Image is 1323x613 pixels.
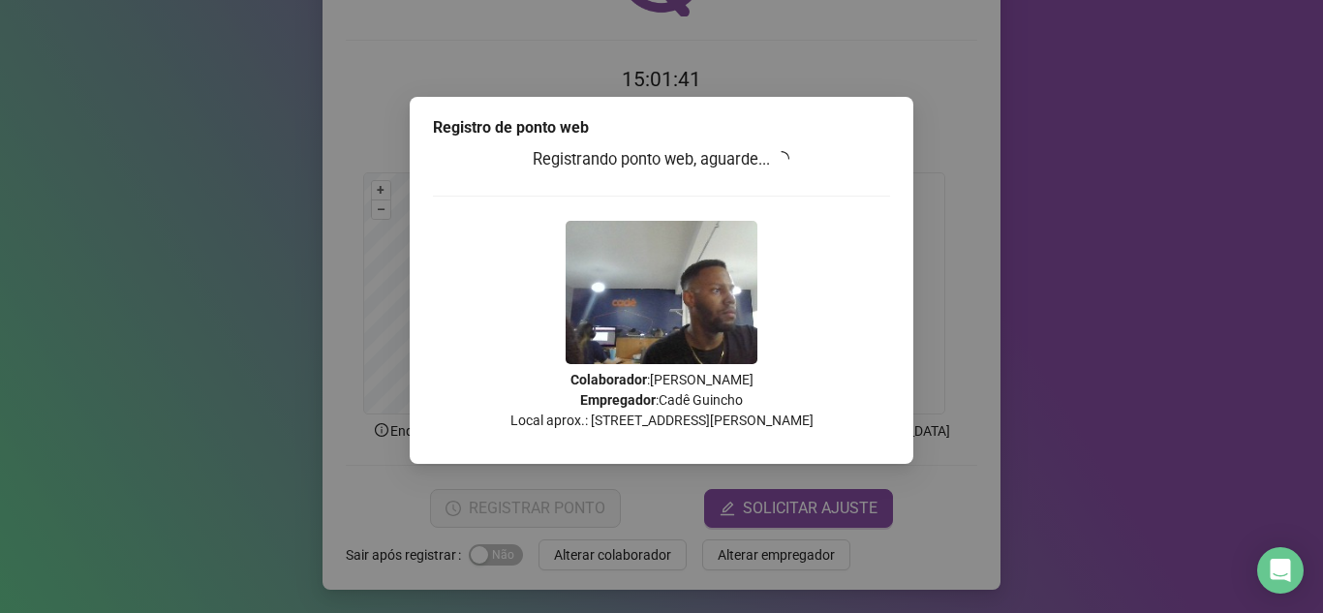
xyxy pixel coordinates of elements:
p: : [PERSON_NAME] : Cadê Guincho Local aprox.: [STREET_ADDRESS][PERSON_NAME] [433,370,890,431]
h3: Registrando ponto web, aguarde... [433,147,890,172]
div: Open Intercom Messenger [1257,547,1304,594]
span: loading [773,150,790,168]
strong: Colaborador [570,372,647,387]
div: Registro de ponto web [433,116,890,139]
img: 9k= [566,221,757,364]
strong: Empregador [580,392,656,408]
